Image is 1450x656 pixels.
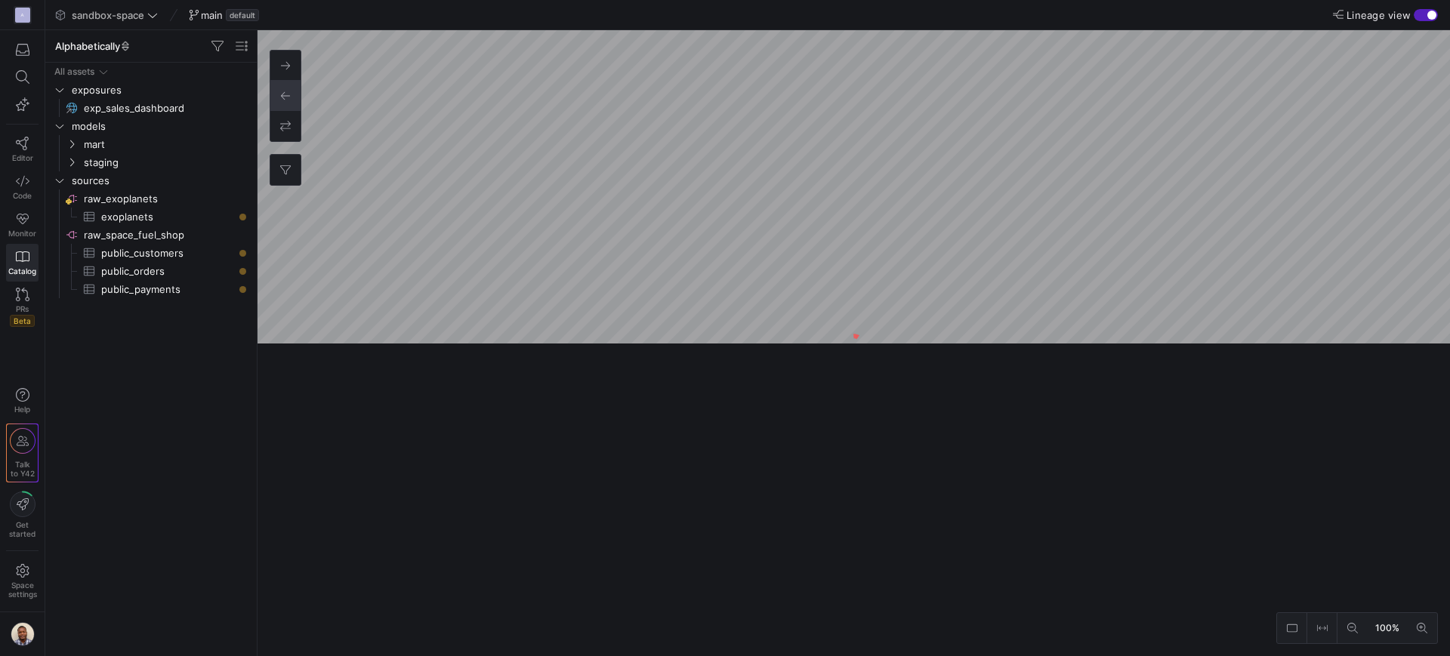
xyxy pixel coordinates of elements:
span: mart [84,136,248,153]
div: Press SPACE to select this row. [51,153,251,171]
div: Press SPACE to select this row. [51,81,251,99]
span: models [72,118,248,135]
span: public_orders​​​​​​​​​ [101,263,233,280]
a: Code [6,168,39,206]
div: Press SPACE to select this row. [51,99,251,117]
div: Press SPACE to select this row. [51,189,251,208]
a: Editor [6,131,39,168]
div: Press SPACE to select this row. [51,262,251,280]
div: Press SPACE to select this row. [51,208,251,226]
a: Spacesettings [6,557,39,605]
span: Lineage view [1347,9,1411,21]
a: exp_sales_dashboard​​​​​ [51,99,251,117]
span: default [226,9,259,21]
span: exp_sales_dashboard​​​​​ [84,100,233,117]
span: public_customers​​​​​​​​​ [101,245,233,262]
span: Talk to Y42 [11,460,35,478]
button: sandbox-space [51,5,162,25]
a: A [6,2,39,28]
a: Catalog [6,244,39,282]
div: Press SPACE to select this row. [51,135,251,153]
div: Press SPACE to select this row. [51,280,251,298]
button: Getstarted [6,485,39,544]
img: logo.gif [843,332,865,355]
span: raw_space_fuel_shop​​​​​​​​ [84,226,248,244]
span: sources [72,172,248,189]
a: public_payments​​​​​​​​​ [51,280,251,298]
span: Editor [12,153,33,162]
span: main [201,9,223,21]
div: Press SPACE to select this row. [51,244,251,262]
span: Alphabetically [55,40,131,52]
a: Talkto Y42 [7,424,38,482]
a: raw_space_fuel_shop​​​​​​​​ [51,226,251,244]
span: staging [84,154,248,171]
button: Help [6,381,39,420]
div: Press SPACE to select this row. [51,63,251,81]
span: raw_exoplanets​​​​​​​​ [84,190,248,208]
span: Monitor [8,229,36,238]
span: Code [13,191,32,200]
a: PRsBeta [6,282,39,333]
span: Get started [9,520,35,538]
a: Monitor [6,206,39,244]
div: Press SPACE to select this row. [51,171,251,189]
span: PRs [16,304,29,313]
span: Space settings [8,581,37,599]
span: exoplanets​​​​​​​​​ [101,208,233,226]
span: Help [13,405,32,414]
a: raw_exoplanets​​​​​​​​ [51,189,251,208]
span: Catalog [8,266,36,276]
img: https://lh3.googleusercontent.com/a/AAcHTtcq5j2Xqg4W_SX0rK73V_KS4WF3x2-IWxCSnaDTr4iKvQ=s96-c [11,622,35,646]
a: public_orders​​​​​​​​​ [51,262,251,280]
span: sandbox-space [72,9,144,21]
span: exposures [72,82,248,99]
span: Beta [10,315,35,327]
div: Press SPACE to select this row. [51,226,251,244]
div: All assets [54,66,94,77]
button: https://lh3.googleusercontent.com/a/AAcHTtcq5j2Xqg4W_SX0rK73V_KS4WF3x2-IWxCSnaDTr4iKvQ=s96-c [6,618,39,650]
a: exoplanets​​​​​​​​​ [51,208,251,226]
a: public_customers​​​​​​​​​ [51,244,251,262]
span: public_payments​​​​​​​​​ [101,281,233,298]
button: Alphabetically [51,36,134,56]
div: Press SPACE to select this row. [51,117,251,135]
div: A [15,8,30,23]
